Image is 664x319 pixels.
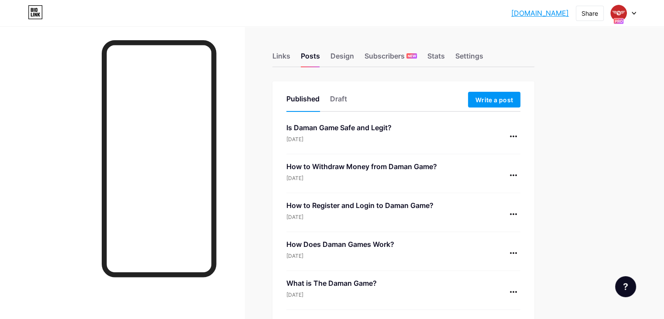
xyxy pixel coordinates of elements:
[286,278,377,288] div: What is The Daman Game?
[286,252,394,260] div: [DATE]
[286,291,377,299] div: [DATE]
[511,8,569,18] a: [DOMAIN_NAME]
[301,51,320,66] div: Posts
[272,51,290,66] div: Links
[286,200,433,211] div: How to Register and Login to Daman Game?
[468,92,520,107] button: Write a post
[581,9,598,18] div: Share
[427,51,445,66] div: Stats
[286,94,320,109] div: Published
[408,53,416,59] span: NEW
[365,51,417,66] div: Subscribers
[610,5,627,21] img: cristina89
[475,96,513,104] span: Write a post
[286,135,392,143] div: [DATE]
[330,51,354,66] div: Design
[286,213,433,221] div: [DATE]
[286,239,394,250] div: How Does Daman Games Work?
[330,94,347,109] div: Draft
[455,51,483,66] div: Settings
[286,161,437,172] div: How to Withdraw Money from Daman Game?
[286,122,392,133] div: Is Daman Game Safe and Legit?
[286,174,437,182] div: [DATE]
